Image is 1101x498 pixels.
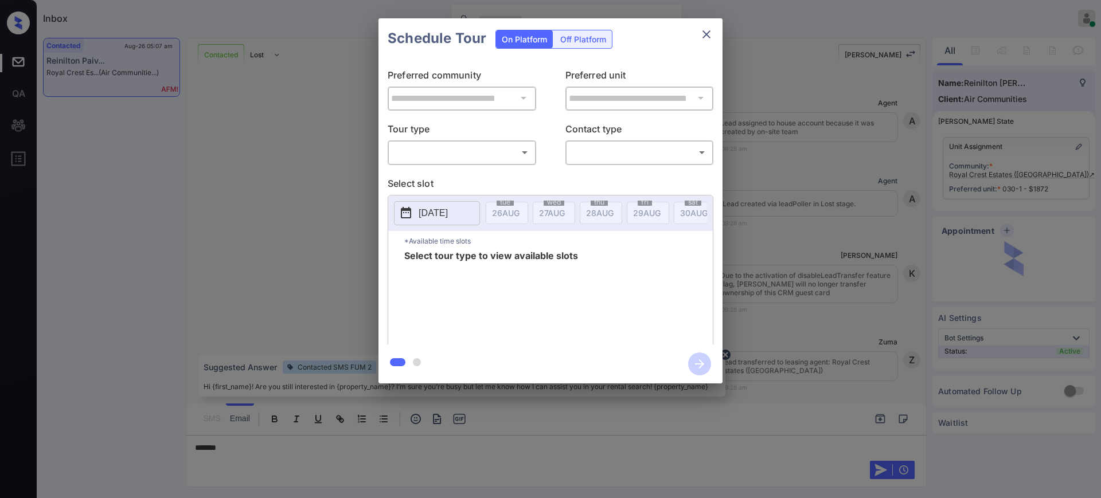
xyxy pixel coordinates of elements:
p: *Available time slots [404,230,713,250]
p: Select slot [388,176,713,194]
button: close [695,23,718,46]
p: Preferred unit [565,68,714,86]
button: [DATE] [394,201,480,225]
h2: Schedule Tour [378,18,495,58]
div: On Platform [496,30,553,48]
p: Contact type [565,121,714,140]
p: Tour type [388,121,536,140]
p: [DATE] [419,206,448,219]
span: Select tour type to view available slots [404,250,578,342]
div: Off Platform [555,30,612,48]
p: Preferred community [388,68,536,86]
